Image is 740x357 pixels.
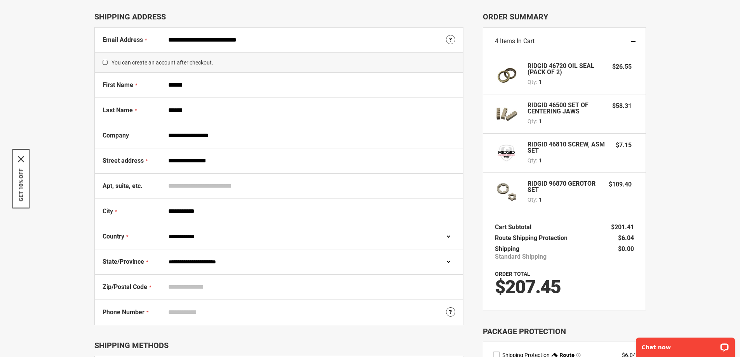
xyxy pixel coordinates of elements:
div: Shipping Address [94,12,463,21]
span: $109.40 [609,181,632,188]
span: Qty [528,197,536,203]
strong: RIDGID 46720 OIL SEAL (PACK OF 2) [528,63,605,75]
img: RIDGID 46810 SCREW, ASM SET [495,141,518,165]
span: City [103,207,113,215]
span: Company [103,132,129,139]
strong: RIDGID 46810 SCREW, ASM SET [528,141,608,154]
span: Email Address [103,36,143,44]
div: Package Protection [483,326,646,337]
img: RIDGID 46720 OIL SEAL (PACK OF 2) [495,63,518,86]
span: 1 [539,196,542,204]
span: First Name [103,81,133,89]
svg: close icon [18,156,24,162]
span: Shipping [495,245,519,253]
span: $207.45 [495,276,561,298]
button: Close [18,156,24,162]
th: Cart Subtotal [495,222,535,233]
span: Order Summary [483,12,646,21]
span: Zip/Postal Code [103,283,147,291]
img: RIDGID 46500 SET OF CENTERING JAWS [495,102,518,125]
span: State/Province [103,258,144,265]
strong: Order Total [495,271,530,277]
span: $201.41 [611,223,634,231]
span: $0.00 [618,245,634,253]
strong: RIDGID 96870 GEROTOR SET [528,181,601,193]
span: Items in Cart [500,37,535,45]
span: 4 [495,37,498,45]
span: $26.55 [612,63,632,70]
span: Apt, suite, etc. [103,182,143,190]
span: Phone Number [103,308,145,316]
span: Qty [528,157,536,164]
span: Qty [528,79,536,85]
span: 1 [539,78,542,86]
span: Qty [528,118,536,124]
span: You can create an account after checkout. [95,52,463,73]
button: GET 10% OFF [18,168,24,201]
span: $7.15 [616,141,632,149]
iframe: LiveChat chat widget [631,333,740,357]
span: Street address [103,157,144,164]
div: Shipping Methods [94,341,463,350]
img: RIDGID 96870 GEROTOR SET [495,181,518,204]
span: $6.04 [618,234,634,242]
strong: RIDGID 46500 SET OF CENTERING JAWS [528,102,605,115]
span: 1 [539,157,542,164]
span: Standard Shipping [495,253,547,261]
span: Country [103,233,124,240]
span: 1 [539,117,542,125]
th: Route Shipping Protection [495,233,571,244]
span: $58.31 [612,102,632,110]
span: Last Name [103,106,133,114]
